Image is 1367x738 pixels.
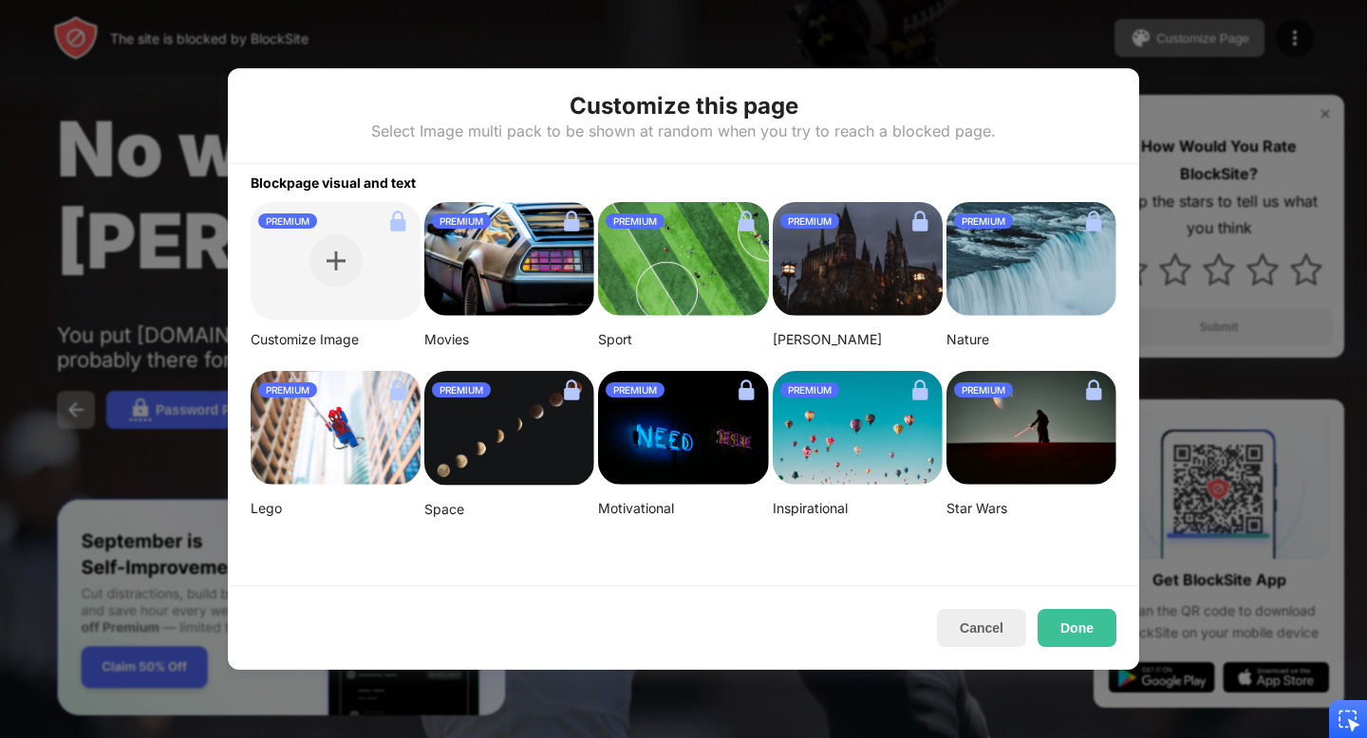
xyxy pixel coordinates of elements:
[731,206,761,236] img: lock.svg
[251,500,421,517] div: Lego
[258,382,317,397] div: PREMIUM
[598,331,768,348] div: Sport
[905,206,935,236] img: lock.svg
[1078,206,1109,236] img: lock.svg
[731,375,761,405] img: lock.svg
[556,206,587,236] img: lock.svg
[383,206,413,236] img: lock.svg
[424,501,594,518] div: Space
[1038,609,1116,647] button: Done
[606,382,665,397] div: PREMIUM
[598,371,768,485] img: alexis-fauvet-qfWf9Muwp-c-unsplash-small.png
[598,500,768,517] div: Motivational
[258,213,317,229] div: PREMIUM
[432,213,491,229] div: PREMIUM
[251,371,421,485] img: mehdi-messrro-gIpJwuHVwt0-unsplash-small.png
[946,331,1116,348] div: Nature
[598,202,768,316] img: jeff-wang-p2y4T4bFws4-unsplash-small.png
[954,213,1013,229] div: PREMIUM
[432,382,491,397] div: PREMIUM
[371,121,996,140] div: Select Image multi pack to be shown at random when you try to reach a blocked page.
[424,331,594,348] div: Movies
[773,371,943,485] img: ian-dooley-DuBNA1QMpPA-unsplash-small.png
[780,382,839,397] div: PREMIUM
[946,371,1116,485] img: image-22-small.png
[773,202,943,316] img: aditya-vyas-5qUJfO4NU4o-unsplash-small.png
[327,251,346,270] img: plus.svg
[570,91,798,121] div: Customize this page
[424,371,594,486] img: linda-xu-KsomZsgjLSA-unsplash.png
[1078,375,1109,405] img: lock.svg
[946,500,1116,517] div: Star Wars
[606,213,665,229] div: PREMIUM
[251,331,421,348] div: Customize Image
[773,331,943,348] div: [PERSON_NAME]
[773,500,943,517] div: Inspirational
[954,382,1013,397] div: PREMIUM
[905,375,935,405] img: lock.svg
[780,213,839,229] div: PREMIUM
[937,609,1026,647] button: Cancel
[383,375,413,405] img: lock.svg
[946,202,1116,316] img: aditya-chinchure-LtHTe32r_nA-unsplash.png
[556,375,587,405] img: lock.svg
[228,164,1139,191] div: Blockpage visual and text
[424,202,594,316] img: image-26.png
